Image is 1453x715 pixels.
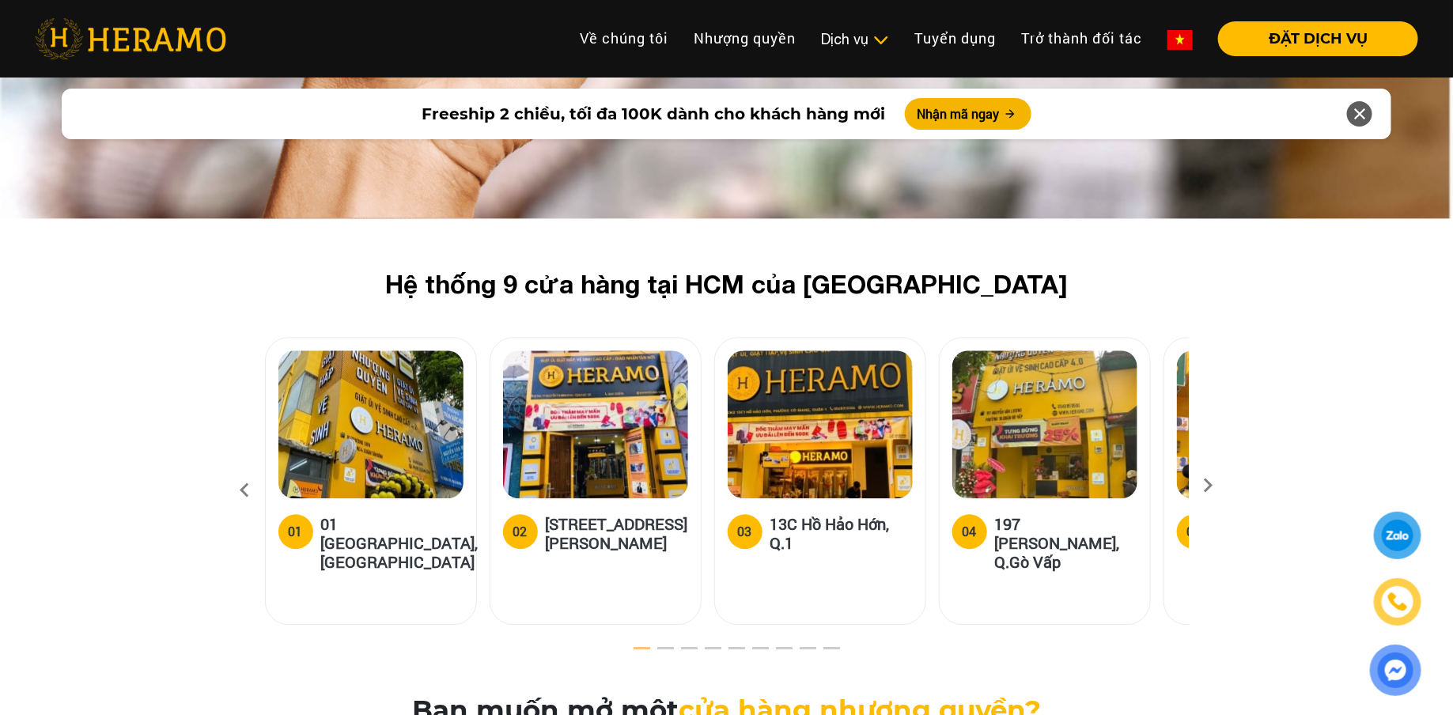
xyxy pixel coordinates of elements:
[321,514,479,571] h5: 01 [GEOGRAPHIC_DATA], [GEOGRAPHIC_DATA]
[546,514,688,552] h5: [STREET_ADDRESS][PERSON_NAME]
[35,18,226,59] img: heramo-logo.png
[278,350,464,498] img: heramo-01-truong-son-quan-tan-binh
[1205,32,1418,46] a: ĐẶT DỊCH VỤ
[290,269,1164,299] h2: Hệ thống 9 cửa hàng tại HCM của [GEOGRAPHIC_DATA]
[567,21,681,55] a: Về chúng tôi
[672,645,687,660] button: 3
[814,645,830,660] button: 9
[513,522,528,541] div: 02
[766,645,782,660] button: 7
[790,645,806,660] button: 8
[1387,592,1408,612] img: phone-icon
[1167,30,1193,50] img: vn-flag.png
[963,522,977,541] div: 04
[770,514,913,552] h5: 13C Hồ Hảo Hớn, Q.1
[681,21,808,55] a: Nhượng quyền
[905,98,1031,130] button: Nhận mã ngay
[624,645,640,660] button: 1
[738,522,752,541] div: 03
[648,645,664,660] button: 2
[1008,21,1155,55] a: Trở thành đối tác
[902,21,1008,55] a: Tuyển dụng
[1177,350,1362,498] img: heramo-179b-duong-3-thang-2-phuong-11-quan-10
[728,350,913,498] img: heramo-13c-ho-hao-hon-quan-1
[872,32,889,48] img: subToggleIcon
[719,645,735,660] button: 5
[743,645,759,660] button: 6
[952,350,1137,498] img: heramo-197-nguyen-van-luong
[995,514,1137,571] h5: 197 [PERSON_NAME], Q.Gò Vấp
[503,350,688,498] img: heramo-18a-71-nguyen-thi-minh-khai-quan-1
[289,522,303,541] div: 01
[1376,581,1419,623] a: phone-icon
[422,102,886,126] span: Freeship 2 chiều, tối đa 100K dành cho khách hàng mới
[1218,21,1418,56] button: ĐẶT DỊCH VỤ
[695,645,711,660] button: 4
[1187,522,1201,541] div: 05
[821,28,889,50] div: Dịch vụ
